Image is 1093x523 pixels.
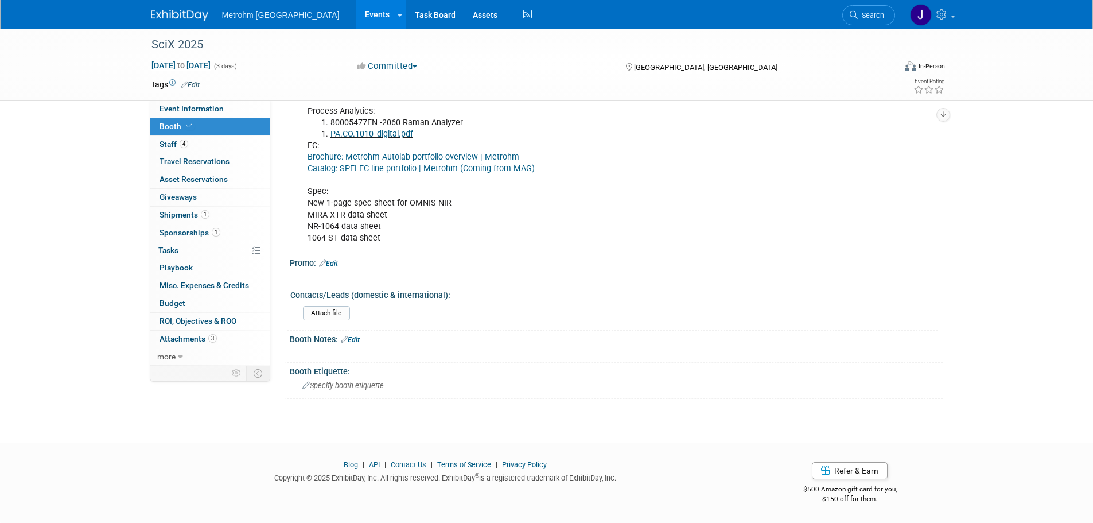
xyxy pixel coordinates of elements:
[151,60,211,71] span: [DATE] [DATE]
[147,34,878,55] div: SciX 2025
[151,10,208,21] img: ExhibitDay
[319,259,338,268] a: Edit
[308,187,328,196] u: Spec:
[186,123,192,129] i: Booth reservation complete
[160,228,220,237] span: Sponsorships
[150,189,270,206] a: Giveaways
[151,79,200,90] td: Tags
[150,348,270,366] a: more
[150,277,270,295] a: Misc. Expenses & Credits
[160,263,193,272] span: Playbook
[302,381,384,390] span: Specify booth etiquette
[213,63,237,70] span: (3 days)
[918,62,945,71] div: In-Person
[330,117,810,129] li: 2060 Raman Analyzer
[330,129,413,139] a: PA.CO.1010_digital.pdf
[160,122,195,131] span: Booth
[180,140,188,148] span: 4
[150,224,270,242] a: Sponsorships1
[150,259,270,277] a: Playbook
[428,460,435,469] span: |
[475,472,479,479] sup: ®
[160,104,224,113] span: Event Information
[290,363,943,377] div: Booth Etiquette:
[150,153,270,171] a: Travel Reservations
[502,460,547,469] a: Privacy Policy
[757,477,943,503] div: $500 Amazon gift card for you,
[299,77,816,250] div: JY sent request to PMs on 8/20 Process Analytics: EC: New 1-page spec sheet for OMNIS NIR MIRA XT...
[913,79,944,84] div: Event Rating
[150,242,270,259] a: Tasks
[290,331,943,346] div: Booth Notes:
[157,352,176,361] span: more
[181,81,200,89] a: Edit
[150,295,270,312] a: Budget
[353,60,422,72] button: Committed
[437,460,491,469] a: Terms of Service
[634,63,777,72] span: [GEOGRAPHIC_DATA], [GEOGRAPHIC_DATA]
[290,254,943,269] div: Promo:
[905,61,916,71] img: Format-Inperson.png
[150,207,270,224] a: Shipments1
[160,210,209,219] span: Shipments
[150,100,270,118] a: Event Information
[160,175,228,184] span: Asset Reservations
[493,460,500,469] span: |
[160,140,188,149] span: Staff
[212,228,220,237] span: 1
[150,331,270,348] a: Attachments3
[160,192,197,202] span: Giveaways
[150,313,270,330] a: ROI, Objectives & ROO
[160,281,249,290] span: Misc. Expenses & Credits
[382,460,389,469] span: |
[246,366,270,381] td: Toggle Event Tabs
[308,164,535,173] a: Catalog: SPELEC line portfolio | Metrohm (Coming from MAG)
[208,334,217,343] span: 3
[222,10,340,20] span: Metrohm [GEOGRAPHIC_DATA]
[910,4,932,26] img: Joanne Yam
[201,210,209,219] span: 1
[150,136,270,153] a: Staff4
[176,61,186,70] span: to
[360,460,367,469] span: |
[369,460,380,469] a: API
[858,11,884,20] span: Search
[160,299,185,308] span: Budget
[150,171,270,188] a: Asset Reservations
[341,336,360,344] a: Edit
[160,157,230,166] span: Travel Reservations
[290,286,938,301] div: Contacts/Leads (domestic & international):
[151,470,741,483] div: Copyright © 2025 ExhibitDay, Inc. All rights reserved. ExhibitDay is a registered trademark of Ex...
[158,246,178,255] span: Tasks
[227,366,247,381] td: Personalize Event Tab Strip
[812,462,888,479] a: Refer & Earn
[150,118,270,135] a: Booth
[160,316,236,326] span: ROI, Objectives & ROO
[827,60,946,77] div: Event Format
[160,334,217,343] span: Attachments
[391,460,426,469] a: Contact Us
[330,118,382,127] u: 80005477EN -
[344,460,358,469] a: Blog
[842,5,895,25] a: Search
[308,152,519,162] a: Brochure: Metrohm Autolab portfolio overview | Metrohm
[757,494,943,504] div: $150 off for them.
